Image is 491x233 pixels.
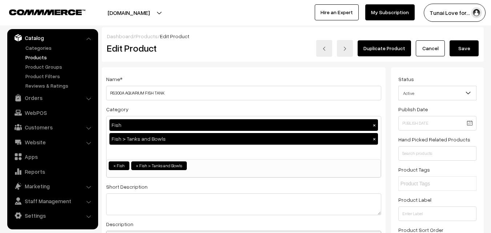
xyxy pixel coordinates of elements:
span: × [136,162,138,169]
a: Product Filters [24,72,96,80]
label: Name [106,75,122,83]
label: Publish Date [398,105,428,113]
a: My Subscription [365,4,415,20]
button: Save [450,40,479,56]
label: Product Tags [398,166,430,173]
span: Active [398,86,476,100]
button: × [371,122,378,128]
a: Hire an Expert [315,4,359,20]
img: COMMMERCE [9,9,85,15]
a: Dashboard [107,33,133,39]
a: Reviews & Ratings [24,82,96,89]
div: Fish [109,119,378,131]
a: Website [9,136,96,149]
h2: Edit Product [107,43,255,54]
input: Name [106,86,381,100]
input: Search products [398,146,476,161]
a: WebPOS [9,106,96,119]
a: Apps [9,150,96,163]
label: Short Description [106,183,148,190]
label: Description [106,220,133,228]
a: Settings [9,209,96,222]
input: Product Tags [401,180,464,188]
a: Categories [24,44,96,52]
div: / / [107,32,479,40]
a: Staff Management [9,194,96,208]
li: Fish [109,161,129,170]
input: Publish Date [398,116,476,130]
a: Cancel [416,40,445,56]
a: Orders [9,91,96,104]
a: Reports [9,165,96,178]
span: Edit Product [160,33,189,39]
a: Duplicate Product [358,40,411,56]
button: [DOMAIN_NAME] [82,4,175,22]
div: Fish > Tanks and Bowls [109,133,378,145]
a: Marketing [9,180,96,193]
a: Product Groups [24,63,96,71]
img: user [471,7,482,18]
label: Hand Picked Related Products [398,136,470,143]
a: Products [24,53,96,61]
label: Category [106,105,129,113]
a: Products [136,33,158,39]
a: Catalog [9,31,96,44]
span: × [113,162,116,169]
label: Product Label [398,196,431,204]
a: Customers [9,121,96,134]
li: Fish > Tanks and Bowls [131,161,187,170]
span: Active [399,87,476,100]
img: left-arrow.png [322,47,326,51]
button: × [371,136,378,142]
button: Tunai Love for… [424,4,486,22]
input: Enter Label [398,206,476,221]
a: COMMMERCE [9,7,73,16]
img: right-arrow.png [343,47,347,51]
label: Status [398,75,414,83]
